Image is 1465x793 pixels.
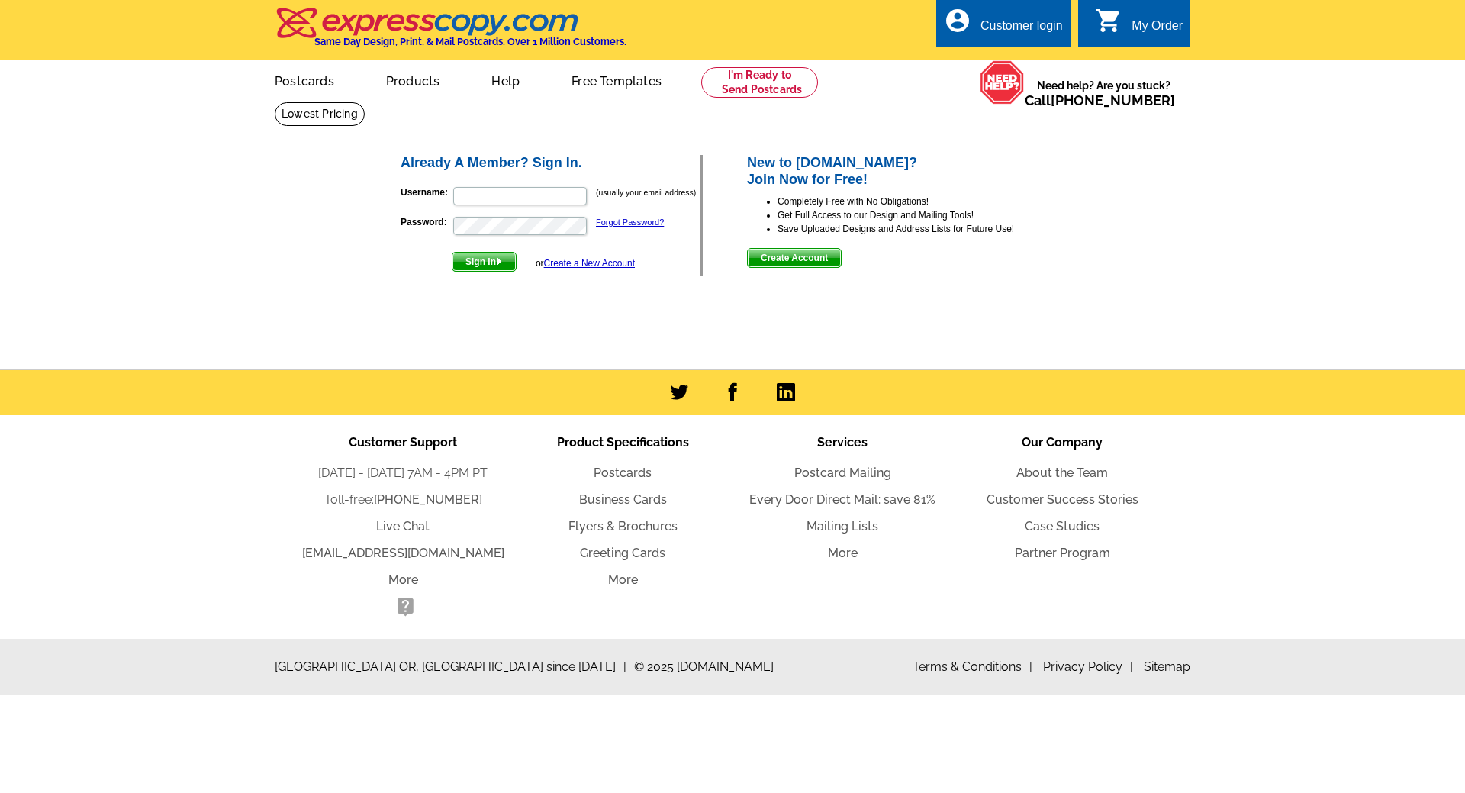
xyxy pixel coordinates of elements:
[1051,92,1175,108] a: [PHONE_NUMBER]
[293,464,513,482] li: [DATE] - [DATE] 7AM - 4PM PT
[302,546,504,560] a: [EMAIL_ADDRESS][DOMAIN_NAME]
[944,17,1063,36] a: account_circle Customer login
[401,215,452,229] label: Password:
[913,659,1032,674] a: Terms & Conditions
[275,658,626,676] span: [GEOGRAPHIC_DATA] OR, [GEOGRAPHIC_DATA] since [DATE]
[275,18,626,47] a: Same Day Design, Print, & Mail Postcards. Over 1 Million Customers.
[374,492,482,507] a: [PHONE_NUMBER]
[452,253,516,271] span: Sign In
[1025,519,1100,534] a: Case Studies
[401,155,700,172] h2: Already A Member? Sign In.
[349,435,457,450] span: Customer Support
[747,248,842,268] button: Create Account
[452,252,517,272] button: Sign In
[828,546,858,560] a: More
[579,492,667,507] a: Business Cards
[980,19,1063,40] div: Customer login
[536,256,635,270] div: or
[778,222,1067,236] li: Save Uploaded Designs and Address Lists for Future Use!
[1043,659,1133,674] a: Privacy Policy
[1015,546,1110,560] a: Partner Program
[944,7,971,34] i: account_circle
[362,62,465,98] a: Products
[544,258,635,269] a: Create a New Account
[794,466,891,480] a: Postcard Mailing
[388,572,418,587] a: More
[1095,7,1122,34] i: shopping_cart
[747,155,1067,188] h2: New to [DOMAIN_NAME]? Join Now for Free!
[401,185,452,199] label: Username:
[314,36,626,47] h4: Same Day Design, Print, & Mail Postcards. Over 1 Million Customers.
[1016,466,1108,480] a: About the Team
[1095,17,1183,36] a: shopping_cart My Order
[376,519,430,534] a: Live Chat
[596,188,696,197] small: (usually your email address)
[987,492,1138,507] a: Customer Success Stories
[608,572,638,587] a: More
[807,519,878,534] a: Mailing Lists
[778,208,1067,222] li: Get Full Access to our Design and Mailing Tools!
[557,435,689,450] span: Product Specifications
[778,195,1067,208] li: Completely Free with No Obligations!
[1022,435,1103,450] span: Our Company
[980,60,1025,105] img: help
[293,491,513,509] li: Toll-free:
[596,218,664,227] a: Forgot Password?
[580,546,665,560] a: Greeting Cards
[748,249,841,267] span: Create Account
[817,435,868,450] span: Services
[1025,78,1183,108] span: Need help? Are you stuck?
[467,62,544,98] a: Help
[496,258,503,265] img: button-next-arrow-white.png
[634,658,774,676] span: © 2025 [DOMAIN_NAME]
[547,62,686,98] a: Free Templates
[749,492,935,507] a: Every Door Direct Mail: save 81%
[1132,19,1183,40] div: My Order
[1144,659,1190,674] a: Sitemap
[568,519,678,534] a: Flyers & Brochures
[594,466,652,480] a: Postcards
[1025,92,1175,108] span: Call
[250,62,359,98] a: Postcards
